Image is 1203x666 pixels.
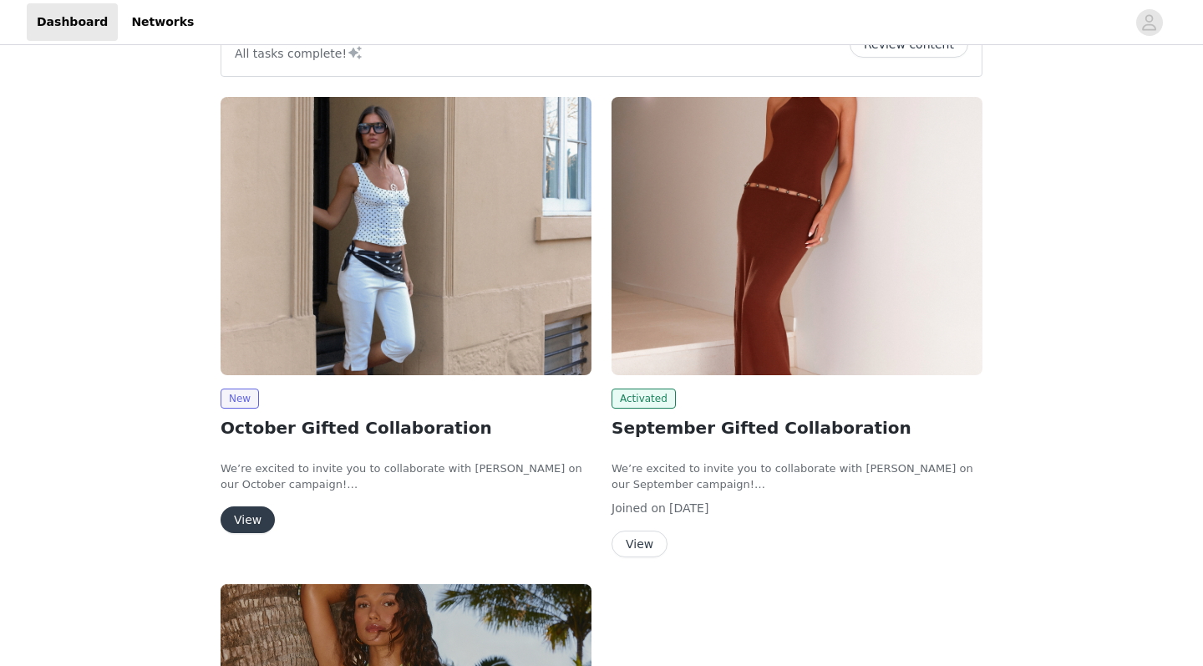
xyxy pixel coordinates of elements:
[235,43,363,63] p: All tasks complete!
[612,501,666,515] span: Joined on
[612,460,982,493] p: We’re excited to invite you to collaborate with [PERSON_NAME] on our September campaign!
[1141,9,1157,36] div: avatar
[221,389,259,409] span: New
[612,415,982,440] h2: September Gifted Collaboration
[27,3,118,41] a: Dashboard
[612,531,667,557] button: View
[121,3,204,41] a: Networks
[221,506,275,533] button: View
[221,514,275,526] a: View
[669,501,708,515] span: [DATE]
[612,538,667,551] a: View
[221,460,591,493] p: We’re excited to invite you to collaborate with [PERSON_NAME] on our October campaign!
[612,97,982,375] img: Peppermayo AUS
[612,389,676,409] span: Activated
[221,97,591,375] img: Peppermayo AUS
[221,415,591,440] h2: October Gifted Collaboration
